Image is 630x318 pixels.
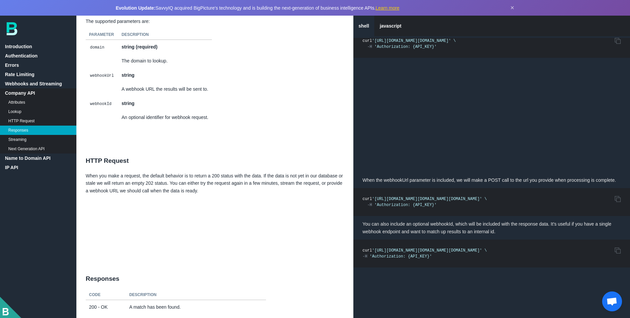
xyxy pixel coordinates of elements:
[367,45,372,49] span: -H
[118,82,212,96] td: A webhook URL the results will be sent to.
[126,290,266,300] th: Description
[122,101,135,106] strong: string
[89,44,105,51] code: domain
[363,254,367,259] span: -H
[453,39,456,43] span: \
[375,203,437,207] span: 'Authorization: {API_KEY}'
[116,5,156,11] strong: Evolution Update:
[86,300,126,314] td: 200 - OK
[372,248,482,253] span: '[URL][DOMAIN_NAME][DOMAIN_NAME][DOMAIN_NAME]'
[89,72,115,79] code: webhookUrl
[89,101,113,107] code: webhookId
[86,290,126,300] th: Code
[353,16,375,36] a: shell
[374,16,406,36] a: javascript
[118,54,212,68] td: The domain to lookup.
[118,110,212,124] td: An optional identifier for webhook request.
[76,172,353,194] p: When you make a request, the default behavior is to return a 200 status with the data. If the dat...
[372,39,451,43] span: '[URL][DOMAIN_NAME][DOMAIN_NAME]'
[370,254,432,259] span: 'Authorization: {API_KEY}'
[122,72,135,78] strong: string
[118,30,212,40] th: Description
[367,203,372,207] span: -H
[76,150,353,172] h2: HTTP Request
[76,267,353,290] h2: Responses
[510,4,514,12] button: Dismiss announcement
[485,248,487,253] span: \
[7,22,17,35] img: bp-logo-B-teal.svg
[3,308,9,315] img: BigPicture-logo-whitev2.png
[372,197,482,201] span: '[URL][DOMAIN_NAME][DOMAIN_NAME][DOMAIN_NAME]'
[363,197,487,207] code: curl
[363,39,456,49] code: curl
[76,18,353,25] p: The supported parameters are:
[375,45,437,49] span: 'Authorization: {API_KEY}'
[126,300,266,314] td: A match has been found.
[86,30,118,40] th: Parameter
[376,5,400,11] a: Learn more
[363,248,487,259] code: curl
[602,291,622,311] div: Open chat
[122,44,157,50] strong: string (required)
[116,5,400,11] span: SavvyIQ acquired BigPicture's technology and is building the next-generation of business intellig...
[485,197,487,201] span: \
